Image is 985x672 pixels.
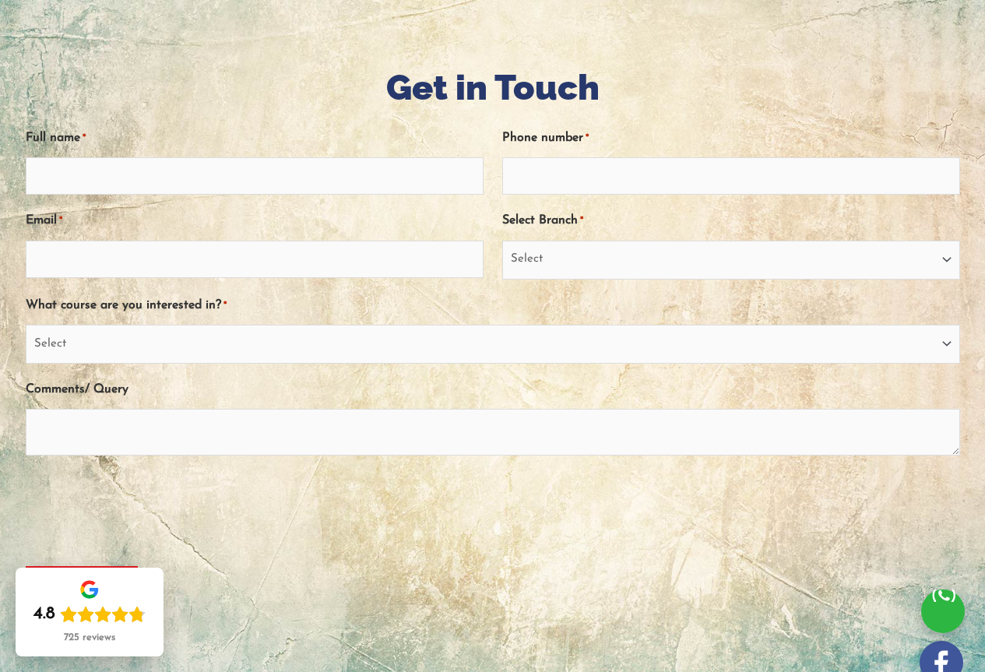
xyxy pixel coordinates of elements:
[26,208,62,234] label: Email
[26,125,86,151] label: Full name
[26,293,227,318] label: What course are you interested in?
[33,603,55,625] div: 4.8
[502,208,583,234] label: Select Branch
[502,125,589,151] label: Phone number
[26,566,138,607] input: Submit
[64,632,115,644] div: 725 reviews
[26,63,960,112] h1: Get in Touch
[26,377,128,403] label: Comments/ Query
[33,603,146,625] div: Rating: 4.8 out of 5
[26,477,262,538] iframe: reCAPTCHA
